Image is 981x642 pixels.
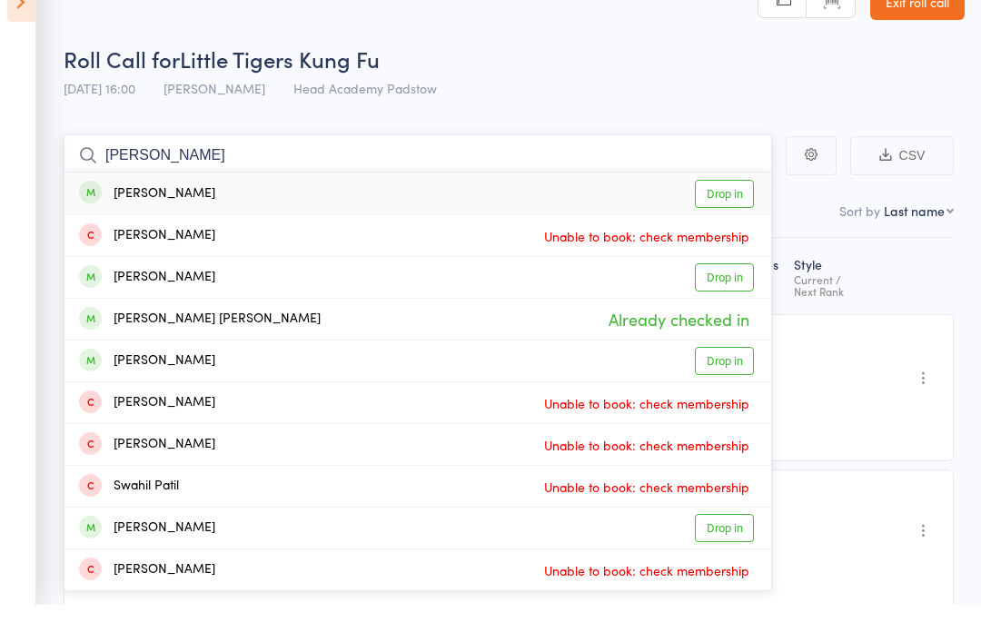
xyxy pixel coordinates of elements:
span: Roll Call for [64,82,180,112]
div: [PERSON_NAME] [79,263,215,284]
span: Little Tigers Kung Fu [180,82,380,112]
span: Unable to book: check membership [540,261,754,288]
div: [PERSON_NAME] [79,556,215,577]
div: [PERSON_NAME] [79,472,215,493]
div: Swahil Patil [79,514,179,535]
span: Unable to book: check membership [540,428,754,455]
div: [PERSON_NAME] [79,598,215,618]
input: Search by name [64,173,772,214]
a: Drop in [695,552,754,580]
span: Unable to book: check membership [540,595,754,622]
div: Last name [884,240,945,258]
button: CSV [850,174,954,213]
span: [DATE] 16:00 [64,117,135,135]
div: [PERSON_NAME] [79,305,215,326]
div: [PERSON_NAME] [79,389,215,410]
span: Unable to book: check membership [540,469,754,497]
div: [PERSON_NAME] [79,222,215,242]
span: [PERSON_NAME] [163,117,265,135]
a: Drop in [695,385,754,413]
a: Drop in [695,218,754,246]
span: Already checked in [604,341,754,373]
span: Unable to book: check membership [540,511,754,538]
div: Style [787,284,887,344]
div: [PERSON_NAME] [PERSON_NAME] [79,347,321,368]
span: Head Academy Padstow [293,117,437,135]
a: Exit roll call [870,22,965,58]
a: Drop in [695,301,754,330]
label: Sort by [839,240,880,258]
div: [PERSON_NAME] [79,430,215,451]
div: Current / Next Rank [794,311,880,335]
